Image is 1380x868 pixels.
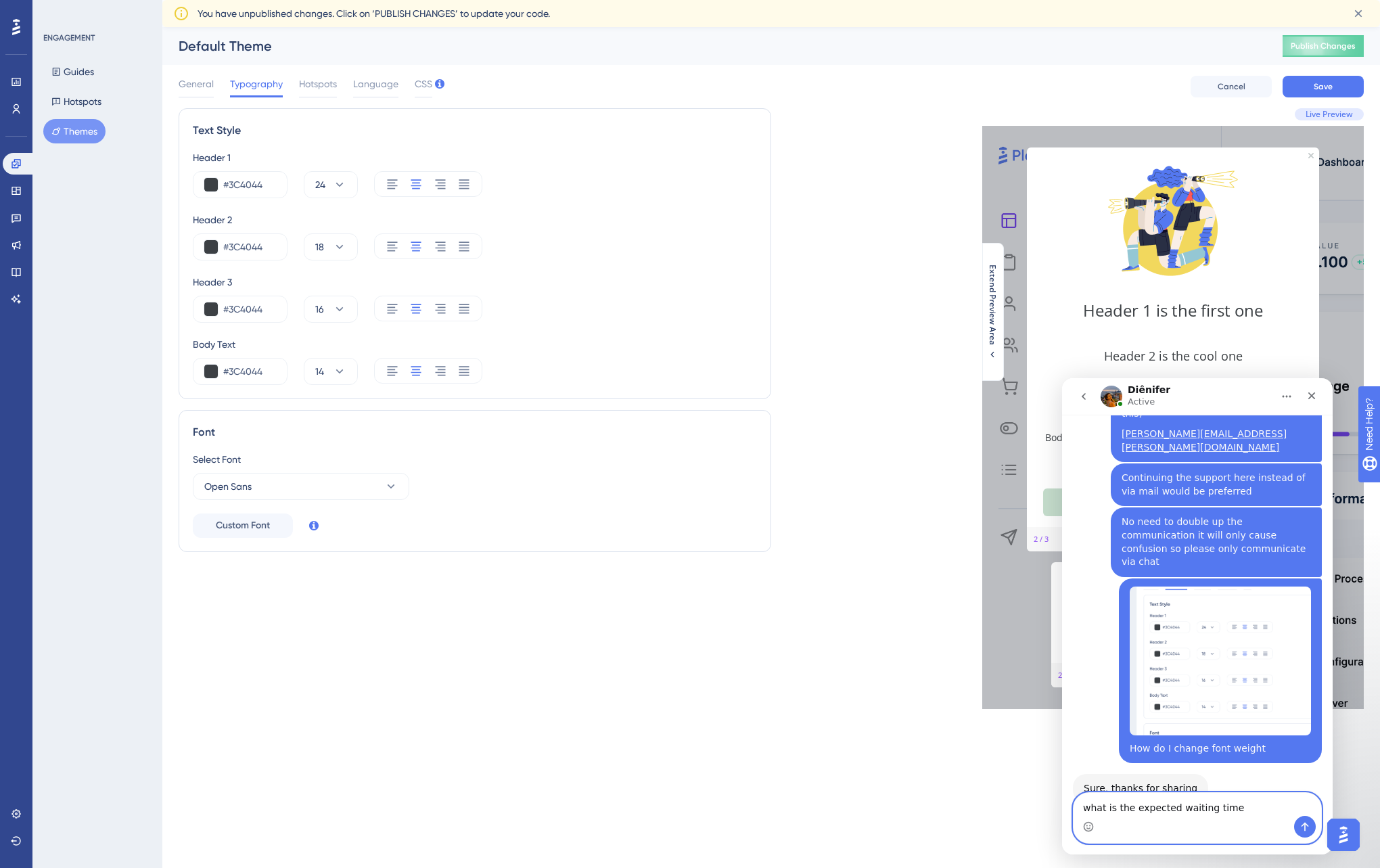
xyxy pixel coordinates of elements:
iframe: UserGuiding AI Assistant Launcher [1323,815,1364,855]
button: Cancel [1191,76,1272,97]
button: Open Sans [193,473,409,500]
button: 14 [304,358,358,385]
div: Default Theme [179,37,1249,55]
button: 18 [304,233,358,260]
div: Footer [1051,663,1295,687]
span: Cancel [1218,81,1245,92]
p: Body Text is the text snippet you can explain anything to your users about your product [1038,431,1308,457]
div: Header 1 [193,150,757,166]
span: 18 [315,239,324,255]
span: 14 [315,363,324,380]
span: Custom Font [216,518,270,534]
div: Text Style [193,122,757,139]
button: Guides [43,60,102,84]
div: ENGAGEMENT [43,32,95,43]
span: You have unpublished changes. Click on ‘PUBLISH CHANGES’ to update your code. [198,5,550,22]
button: Publish Changes [1283,35,1364,57]
div: Font [193,424,757,440]
button: Themes [43,119,106,143]
button: 16 [304,296,358,323]
div: Step 2 of 3 [1034,534,1049,545]
div: Header 2 [193,212,757,228]
button: Extend Preview Area [982,264,1003,359]
button: Save [1283,76,1364,97]
h1: Header 1 is the first one [1038,299,1308,321]
span: Publish Changes [1291,41,1356,51]
span: Extend Preview Area [987,264,998,344]
span: 24 [315,177,325,193]
button: Custom Font [193,513,293,538]
button: 24 [304,171,358,198]
span: Language [353,76,398,92]
span: Hotspots [299,76,337,92]
span: CSS [415,76,432,92]
div: Footer [1027,527,1319,551]
iframe: Intercom live chat [1062,378,1333,854]
h3: Header 3 is the middle one [1038,390,1308,405]
span: Live Preview [1306,109,1353,120]
div: Step 2 of 3 [1058,670,1073,681]
span: General [179,76,214,92]
span: 16 [315,301,324,317]
div: Close Preview [1297,153,1314,169]
h2: Header 2 is the cool one [1038,348,1308,364]
div: Body Text [193,336,757,352]
span: Need Help? [32,3,85,20]
span: Save [1314,81,1333,92]
button: Previous [1043,488,1124,516]
div: Header 3 [193,274,757,290]
button: Hotspots [43,89,110,114]
span: Open Sans [204,478,252,495]
img: Modal Media [1105,153,1241,288]
span: Typography [230,76,283,92]
div: Select Font [193,451,757,467]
